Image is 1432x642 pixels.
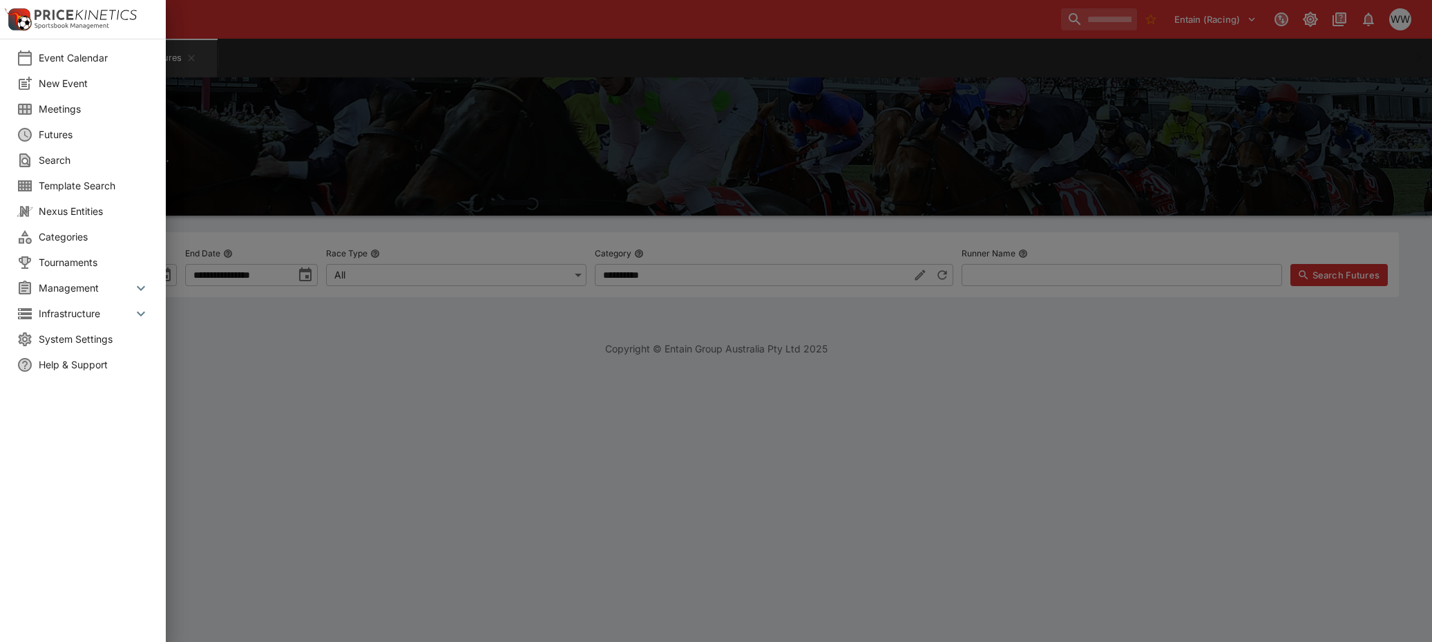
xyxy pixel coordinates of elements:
[35,10,137,20] img: PriceKinetics
[39,50,149,65] span: Event Calendar
[39,306,133,321] span: Infrastructure
[39,153,149,167] span: Search
[39,127,149,142] span: Futures
[39,255,149,270] span: Tournaments
[35,23,109,29] img: Sportsbook Management
[39,102,149,116] span: Meetings
[39,332,149,346] span: System Settings
[39,178,149,193] span: Template Search
[39,281,133,295] span: Management
[4,6,32,33] img: PriceKinetics Logo
[39,357,149,372] span: Help & Support
[39,229,149,244] span: Categories
[39,76,149,91] span: New Event
[39,204,149,218] span: Nexus Entities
